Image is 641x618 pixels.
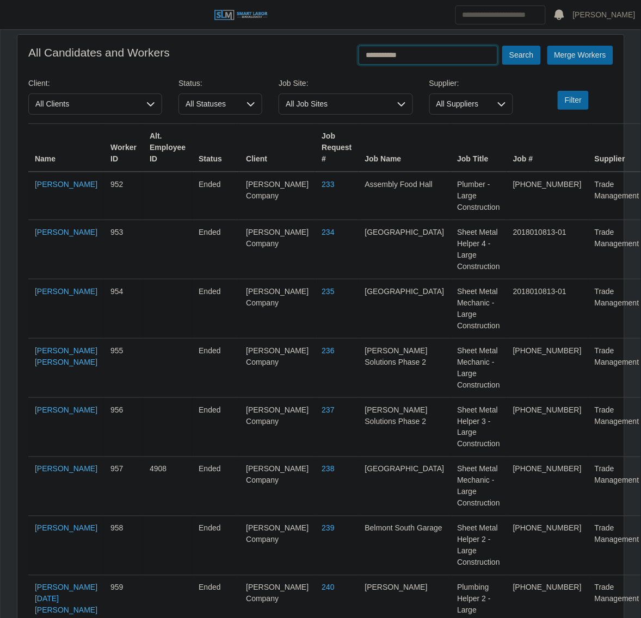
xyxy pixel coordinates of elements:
[507,516,588,576] td: [PHONE_NUMBER]
[239,124,315,172] th: Client
[359,516,451,576] td: Belmont South Garage
[507,398,588,457] td: [PHONE_NUMBER]
[104,398,143,457] td: 956
[507,124,588,172] th: Job #
[35,346,97,366] a: [PERSON_NAME] [PERSON_NAME]
[178,78,202,89] label: Status:
[192,220,239,279] td: ended
[192,124,239,172] th: Status
[451,220,507,279] td: Sheet Metal Helper 4 - Large Construction
[451,172,507,220] td: Plumber - Large Construction
[322,180,334,189] a: 233
[239,516,315,576] td: [PERSON_NAME] Company
[279,78,308,89] label: Job Site:
[429,78,459,89] label: Supplier:
[279,94,390,114] span: All Job Sites
[507,172,588,220] td: [PHONE_NUMBER]
[451,339,507,398] td: Sheet Metal Mechanic - Large Construction
[104,279,143,339] td: 954
[239,457,315,516] td: [PERSON_NAME] Company
[359,457,451,516] td: [GEOGRAPHIC_DATA]
[143,124,192,172] th: Alt. Employee ID
[192,172,239,220] td: ended
[507,339,588,398] td: [PHONE_NUMBER]
[104,516,143,576] td: 958
[179,94,240,114] span: All Statuses
[104,172,143,220] td: 952
[451,516,507,576] td: Sheet Metal Helper 2 - Large Construction
[192,279,239,339] td: ended
[192,339,239,398] td: ended
[359,172,451,220] td: Assembly Food Hall
[35,524,97,533] a: [PERSON_NAME]
[239,339,315,398] td: [PERSON_NAME] Company
[507,220,588,279] td: 2018010813-01
[359,124,451,172] th: Job Name
[239,398,315,457] td: [PERSON_NAME] Company
[104,124,143,172] th: Worker ID
[239,220,315,279] td: [PERSON_NAME] Company
[104,339,143,398] td: 955
[451,398,507,457] td: Sheet Metal Helper 3 - Large Construction
[359,398,451,457] td: [PERSON_NAME] Solutions Phase 2
[28,124,104,172] th: Name
[558,91,589,110] button: Filter
[322,346,334,355] a: 236
[29,94,140,114] span: All Clients
[239,279,315,339] td: [PERSON_NAME] Company
[35,228,97,236] a: [PERSON_NAME]
[507,279,588,339] td: 2018010813-01
[35,287,97,296] a: [PERSON_NAME]
[35,180,97,189] a: [PERSON_NAME]
[104,457,143,516] td: 957
[507,457,588,516] td: [PHONE_NUMBER]
[322,524,334,533] a: 239
[192,398,239,457] td: ended
[322,405,334,414] a: 237
[451,279,507,339] td: Sheet Metal Mechanic - Large Construction
[192,516,239,576] td: ended
[315,124,358,172] th: Job Request #
[28,78,50,89] label: Client:
[359,279,451,339] td: [GEOGRAPHIC_DATA]
[322,583,334,592] a: 240
[322,465,334,473] a: 238
[451,457,507,516] td: Sheet Metal Mechanic - Large Construction
[430,94,491,114] span: All Suppliers
[35,465,97,473] a: [PERSON_NAME]
[359,220,451,279] td: [GEOGRAPHIC_DATA]
[322,228,334,236] a: 234
[35,405,97,414] a: [PERSON_NAME]
[451,124,507,172] th: Job Title
[28,46,170,59] h4: All Candidates and Workers
[214,9,268,21] img: SLM Logo
[239,172,315,220] td: [PERSON_NAME] Company
[322,287,334,296] a: 235
[104,220,143,279] td: 953
[455,5,546,24] input: Search
[573,9,636,21] a: [PERSON_NAME]
[359,339,451,398] td: [PERSON_NAME] Solutions Phase 2
[143,457,192,516] td: 4908
[502,46,540,65] button: Search
[192,457,239,516] td: ended
[547,46,613,65] button: Merge Workers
